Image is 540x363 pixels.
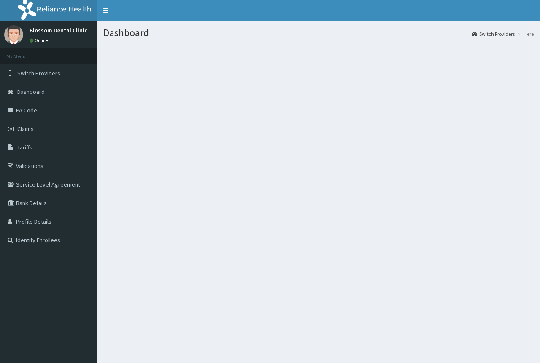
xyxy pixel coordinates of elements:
span: Tariffs [17,144,32,151]
h1: Dashboard [103,27,534,38]
span: Claims [17,125,34,133]
li: Here [516,30,534,37]
p: Blossom Dental Clinic [30,27,87,33]
img: User Image [4,25,23,44]
span: Dashboard [17,88,45,96]
span: Switch Providers [17,69,60,77]
a: Online [30,37,50,43]
a: Switch Providers [472,30,515,37]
